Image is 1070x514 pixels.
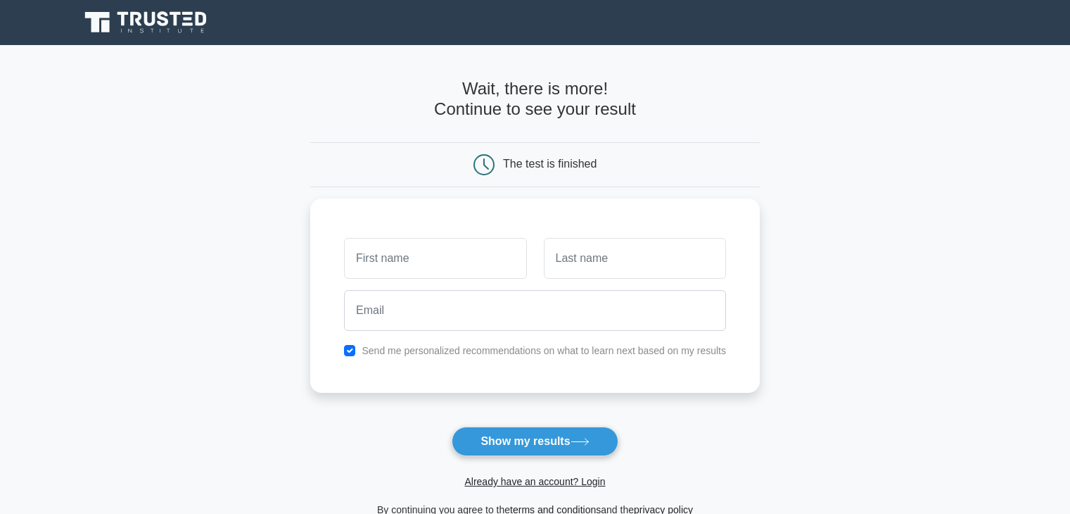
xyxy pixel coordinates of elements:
[464,476,605,487] a: Already have an account? Login
[503,158,597,170] div: The test is finished
[362,345,726,356] label: Send me personalized recommendations on what to learn next based on my results
[344,238,526,279] input: First name
[344,290,726,331] input: Email
[310,79,760,120] h4: Wait, there is more! Continue to see your result
[544,238,726,279] input: Last name
[452,427,618,456] button: Show my results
